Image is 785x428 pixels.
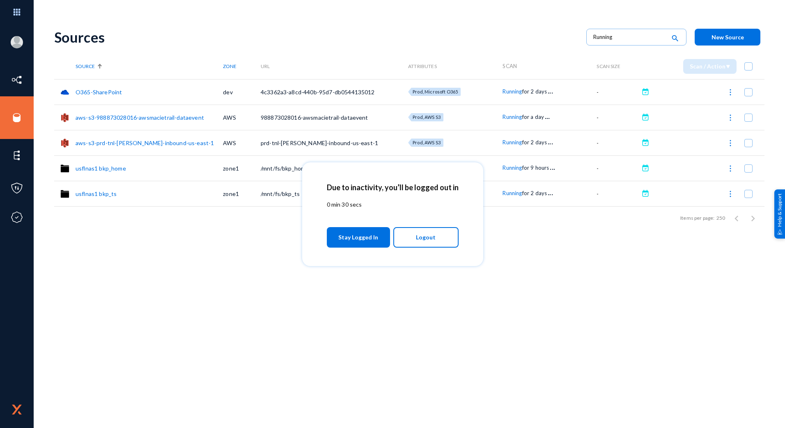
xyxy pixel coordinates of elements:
p: 0 min 30 secs [327,200,459,209]
button: Logout [393,227,459,248]
span: Stay Logged In [338,230,378,245]
span: Logout [416,230,436,244]
button: Stay Logged In [327,227,390,248]
h2: Due to inactivity, you’ll be logged out in [327,183,459,192]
